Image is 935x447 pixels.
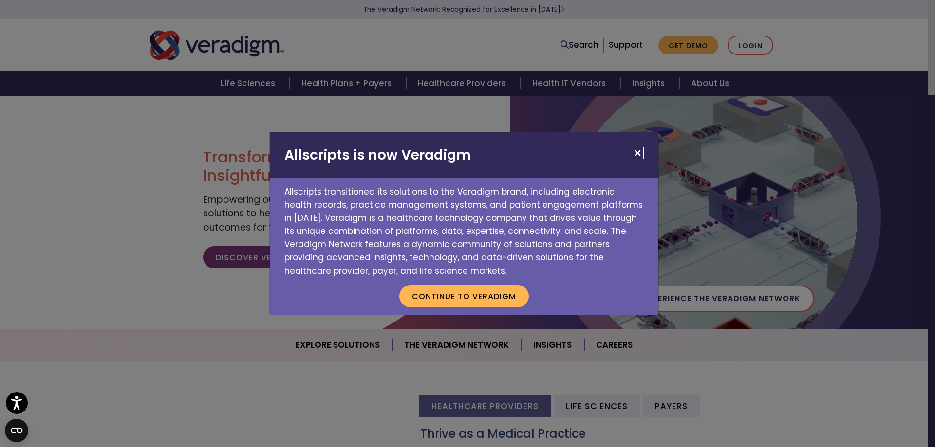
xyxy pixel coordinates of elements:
iframe: Drift Chat Widget [748,377,923,435]
button: Close [632,147,644,159]
p: Allscripts transitioned its solutions to the Veradigm brand, including electronic health records,... [270,178,658,278]
button: Open CMP widget [5,419,28,442]
h2: Allscripts is now Veradigm [270,132,658,178]
button: Continue to Veradigm [399,285,529,307]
